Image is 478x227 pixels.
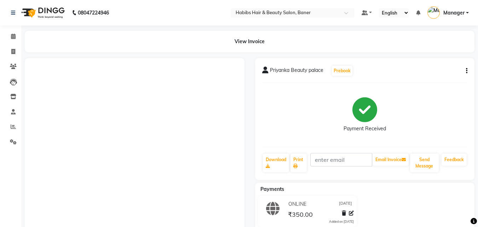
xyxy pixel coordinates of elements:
span: Priyanka Beauty palace [270,67,323,76]
div: Payment Received [344,125,386,132]
img: logo [18,3,67,23]
div: Added on [DATE] [329,219,354,224]
span: Payments [260,186,284,192]
div: View Invoice [25,31,474,52]
input: enter email [310,153,372,166]
b: 08047224946 [78,3,109,23]
a: Print [290,154,307,172]
span: Manager [443,9,465,17]
a: Feedback [442,154,467,166]
button: Send Message [410,154,439,172]
span: [DATE] [339,200,352,208]
span: ₹350.00 [288,210,313,220]
button: Prebook [332,66,352,76]
img: Manager [427,6,440,19]
span: ONLINE [288,200,306,208]
a: Download [263,154,289,172]
button: Email Invoice [373,154,409,166]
